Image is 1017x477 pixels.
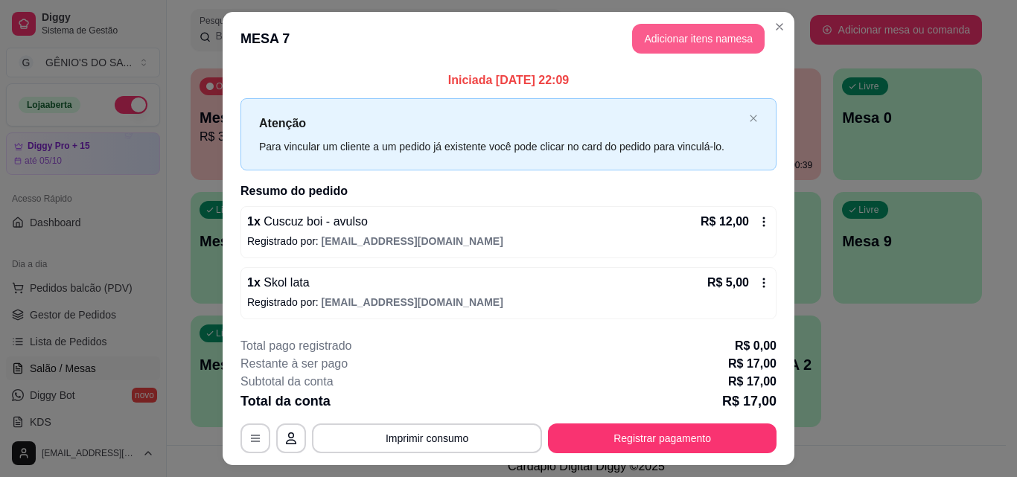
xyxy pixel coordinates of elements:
[632,24,765,54] button: Adicionar itens namesa
[261,215,368,228] span: Cuscuz boi - avulso
[247,274,310,292] p: 1 x
[722,391,777,412] p: R$ 17,00
[240,355,348,373] p: Restante à ser pago
[322,235,503,247] span: [EMAIL_ADDRESS][DOMAIN_NAME]
[548,423,777,453] button: Registrar pagamento
[322,296,503,308] span: [EMAIL_ADDRESS][DOMAIN_NAME]
[223,12,794,65] header: MESA 7
[701,213,749,231] p: R$ 12,00
[247,213,368,231] p: 1 x
[312,423,542,453] button: Imprimir consumo
[247,295,770,310] p: Registrado por:
[707,274,749,292] p: R$ 5,00
[247,234,770,249] p: Registrado por:
[728,373,777,391] p: R$ 17,00
[240,182,777,200] h2: Resumo do pedido
[259,138,743,155] div: Para vincular um cliente a um pedido já existente você pode clicar no card do pedido para vinculá...
[240,391,331,412] p: Total da conta
[768,15,791,39] button: Close
[259,114,743,132] p: Atenção
[728,355,777,373] p: R$ 17,00
[240,373,334,391] p: Subtotal da conta
[735,337,777,355] p: R$ 0,00
[749,114,758,124] button: close
[240,71,777,89] p: Iniciada [DATE] 22:09
[261,276,310,289] span: Skol lata
[749,114,758,123] span: close
[240,337,351,355] p: Total pago registrado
